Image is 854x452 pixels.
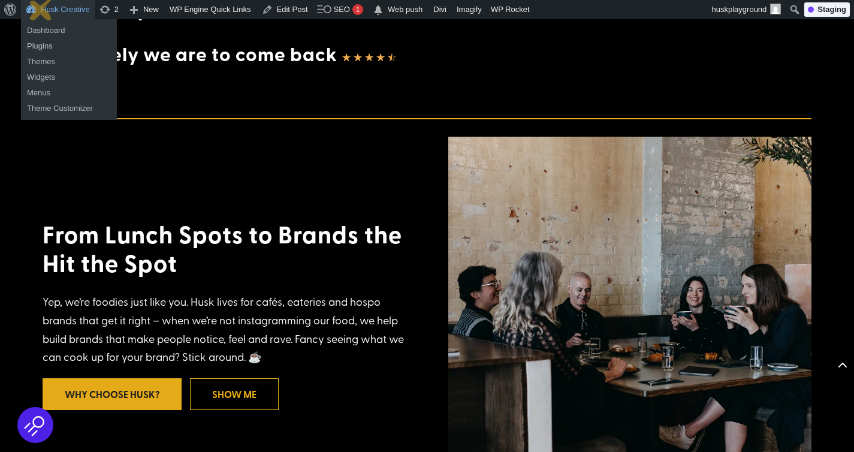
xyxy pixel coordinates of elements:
div: 1 [352,4,363,15]
a: Dashboard [21,23,117,38]
div: Yep, we’re foodies just like you. Husk lives for cafés, eateries and hospo brands that get it rig... [43,293,406,366]
a: Widgets [21,70,117,85]
h3: From Lunch Spots to Brands the Hit the Spot [43,220,406,284]
a: Theme Customizer [21,101,117,116]
i: ☆ [364,52,374,62]
div: Staging [804,2,850,17]
i: ☆ [376,52,385,62]
ul: Husk Creative [21,19,117,58]
i: ☆ [353,52,363,62]
ul: Husk Creative [21,50,117,120]
a: Menus [21,85,117,101]
a: Themes [21,54,117,70]
a: Plugins [21,38,117,54]
i: ☆ [387,52,397,62]
a: Show me [190,378,279,410]
span: How likely we are to come back [43,40,337,67]
a: Why Choose Husk? [43,378,182,410]
div: 4.5/5 [342,52,397,62]
iframe: Brevo live chat [806,404,842,440]
span: huskplayground [712,5,767,14]
span:  [372,2,384,19]
i: ☆ [342,52,351,62]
